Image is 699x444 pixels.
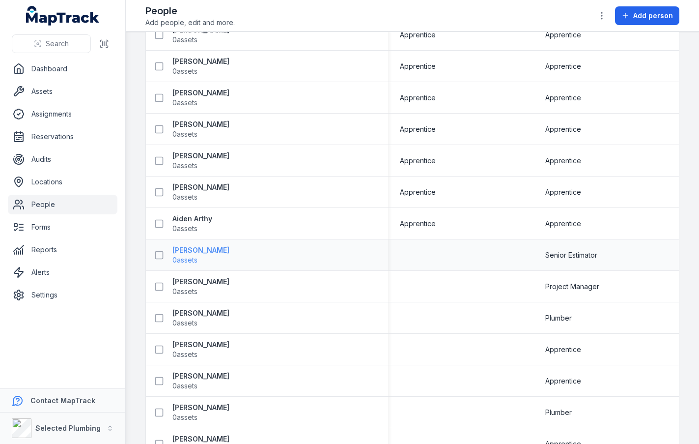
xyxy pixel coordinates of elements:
span: Apprentice [400,93,436,103]
strong: [PERSON_NAME] [172,434,229,444]
a: [PERSON_NAME]0assets [172,25,229,45]
span: Apprentice [400,219,436,229]
span: 0 assets [172,161,197,171]
strong: Selected Plumbing [35,424,101,432]
button: Search [12,34,91,53]
a: [PERSON_NAME]0assets [172,308,229,328]
a: MapTrack [26,6,100,26]
h2: People [145,4,235,18]
strong: [PERSON_NAME] [172,119,229,129]
a: Aiden Arthy0assets [172,214,212,234]
span: Apprentice [400,30,436,40]
strong: Aiden Arthy [172,214,212,224]
a: [PERSON_NAME]0assets [172,340,229,359]
span: Apprentice [545,376,581,386]
span: 0 assets [172,224,197,234]
span: 0 assets [172,129,197,139]
strong: [PERSON_NAME] [172,371,229,381]
a: [PERSON_NAME]0assets [172,371,229,391]
a: [PERSON_NAME]0assets [172,245,229,265]
span: Apprentice [545,345,581,355]
a: People [8,195,117,214]
span: Apprentice [545,156,581,166]
span: 0 assets [172,413,197,422]
strong: [PERSON_NAME] [172,182,229,192]
span: Apprentice [400,187,436,197]
a: [PERSON_NAME]0assets [172,403,229,422]
span: Project Manager [545,282,599,292]
span: Search [46,39,69,49]
strong: [PERSON_NAME] [172,340,229,350]
span: 0 assets [172,350,197,359]
span: Apprentice [400,156,436,166]
span: 0 assets [172,98,197,108]
strong: [PERSON_NAME] [172,403,229,413]
span: Plumber [545,408,572,417]
a: [PERSON_NAME]0assets [172,57,229,76]
a: Locations [8,172,117,192]
span: Apprentice [400,124,436,134]
strong: Contact MapTrack [30,396,95,405]
span: Apprentice [545,61,581,71]
span: 0 assets [172,381,197,391]
strong: [PERSON_NAME] [172,308,229,318]
span: Senior Estimator [545,250,597,260]
span: 0 assets [172,255,197,265]
strong: [PERSON_NAME] [172,57,229,66]
a: Settings [8,285,117,305]
a: Audits [8,149,117,169]
a: [PERSON_NAME]0assets [172,119,229,139]
span: Apprentice [545,30,581,40]
a: Reservations [8,127,117,147]
strong: [PERSON_NAME] [172,245,229,255]
a: [PERSON_NAME]0assets [172,277,229,296]
span: Apprentice [545,187,581,197]
a: Assets [8,82,117,101]
span: Add person [633,11,673,21]
a: Alerts [8,263,117,282]
span: Apprentice [545,124,581,134]
span: Apprentice [400,61,436,71]
a: [PERSON_NAME]0assets [172,182,229,202]
a: [PERSON_NAME]0assets [172,88,229,108]
span: 0 assets [172,35,197,45]
button: Add person [615,6,679,25]
strong: [PERSON_NAME] [172,88,229,98]
strong: [PERSON_NAME] [172,151,229,161]
strong: [PERSON_NAME] [172,277,229,287]
a: [PERSON_NAME]0assets [172,151,229,171]
a: Forms [8,217,117,237]
span: 0 assets [172,192,197,202]
span: 0 assets [172,66,197,76]
span: 0 assets [172,318,197,328]
span: Plumber [545,313,572,323]
a: Dashboard [8,59,117,79]
span: Add people, edit and more. [145,18,235,28]
a: Reports [8,240,117,260]
a: Assignments [8,104,117,124]
span: 0 assets [172,287,197,296]
span: Apprentice [545,219,581,229]
span: Apprentice [545,93,581,103]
